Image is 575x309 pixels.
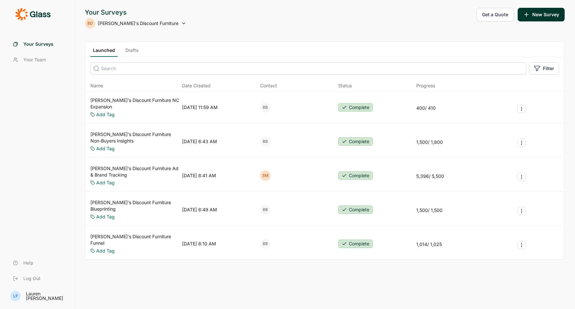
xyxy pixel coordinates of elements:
div: 1,500 / 1,800 [416,139,443,145]
span: Help [23,260,33,266]
div: BB [260,102,270,113]
a: Launched [90,47,118,57]
span: [PERSON_NAME]'s Discount Furniture [98,20,178,27]
div: 1,500 / 1,500 [416,207,443,214]
div: [DATE] 6:43 AM [182,138,217,145]
span: Your Team [23,56,46,63]
div: Lauren [PERSON_NAME] [26,291,66,301]
a: [PERSON_NAME]'s Discount Furniture NC Expansion [90,97,179,110]
a: [PERSON_NAME]'s Discount Furniture Blueprinting [90,199,179,212]
span: Date Created [182,82,211,89]
div: BB [260,204,270,215]
span: Name [90,82,103,89]
div: BD [85,18,95,29]
button: Complete [338,205,373,214]
a: Add Tag [96,145,115,152]
div: BB [260,239,270,249]
button: Complete [338,103,373,112]
button: Survey Actions [517,173,526,181]
div: [DATE] 8:49 AM [182,206,217,213]
div: [DATE] 8:10 AM [182,241,216,247]
div: Status [338,82,352,89]
div: 1,014 / 1,025 [416,241,442,248]
div: BB [260,136,270,147]
div: Your Surveys [85,8,186,17]
a: Add Tag [96,248,115,254]
div: 400 / 410 [416,105,436,111]
a: [PERSON_NAME]'s Discount Furniture Funnel [90,233,179,246]
button: Get a Quote [477,8,514,21]
button: New Survey [518,8,565,21]
a: [PERSON_NAME]'s Discount Furniture Ad & Brand Tracking [90,165,179,178]
span: Filter [543,65,554,72]
button: Survey Actions [517,105,526,113]
div: LP [10,291,21,301]
div: 5,396 / 5,500 [416,173,444,179]
span: Your Surveys [23,41,53,47]
div: SM [260,170,270,181]
button: Survey Actions [517,207,526,215]
a: Add Tag [96,111,115,118]
a: Add Tag [96,179,115,186]
button: Survey Actions [517,241,526,249]
button: Filter [529,62,559,75]
div: Progress [416,82,435,89]
a: Drafts [123,47,141,57]
a: Add Tag [96,214,115,220]
span: Log Out [23,275,40,282]
div: [DATE] 11:59 AM [182,104,218,111]
div: Contact [260,82,277,89]
a: [PERSON_NAME]'s Discount Furniture Non-Buyers Insights [90,131,179,144]
div: [DATE] 8:41 AM [182,172,216,179]
button: Survey Actions [517,139,526,147]
button: Complete [338,171,373,180]
button: Complete [338,240,373,248]
button: Complete [338,137,373,146]
input: Search [90,62,526,75]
